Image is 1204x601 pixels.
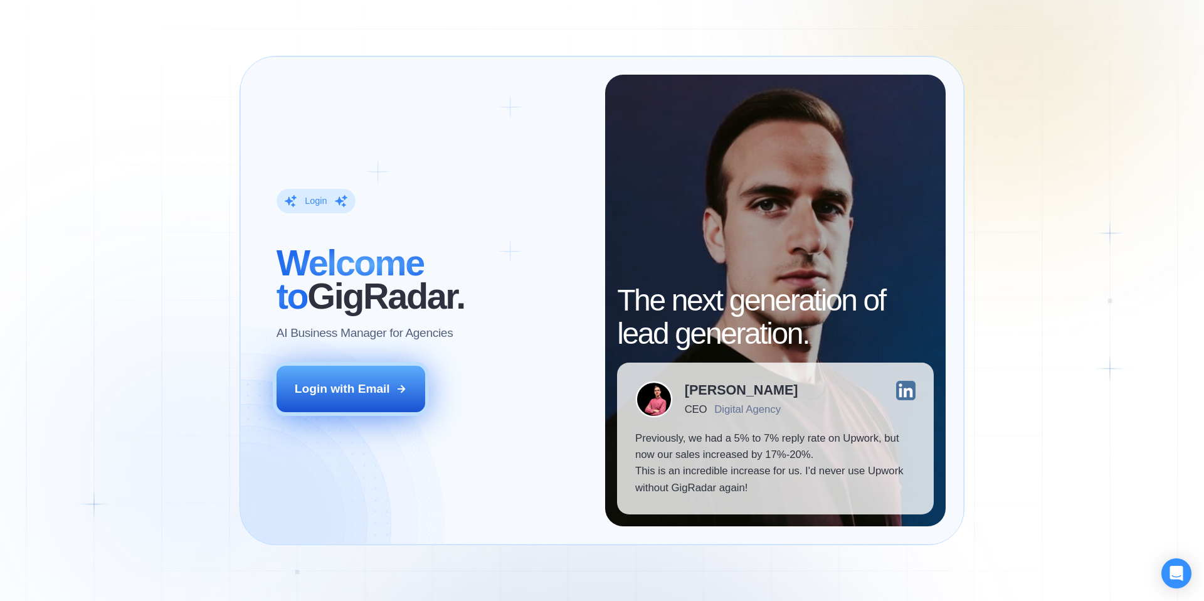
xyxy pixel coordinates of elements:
[685,383,798,397] div: [PERSON_NAME]
[295,381,390,397] div: Login with Email
[277,247,587,313] h2: ‍ GigRadar.
[714,403,781,415] div: Digital Agency
[277,366,426,412] button: Login with Email
[277,243,424,316] span: Welcome to
[305,195,327,207] div: Login
[277,325,453,341] p: AI Business Manager for Agencies
[1161,558,1191,588] div: Open Intercom Messenger
[617,284,934,351] h2: The next generation of lead generation.
[685,403,707,415] div: CEO
[635,430,916,497] p: Previously, we had a 5% to 7% reply rate on Upwork, but now our sales increased by 17%-20%. This ...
